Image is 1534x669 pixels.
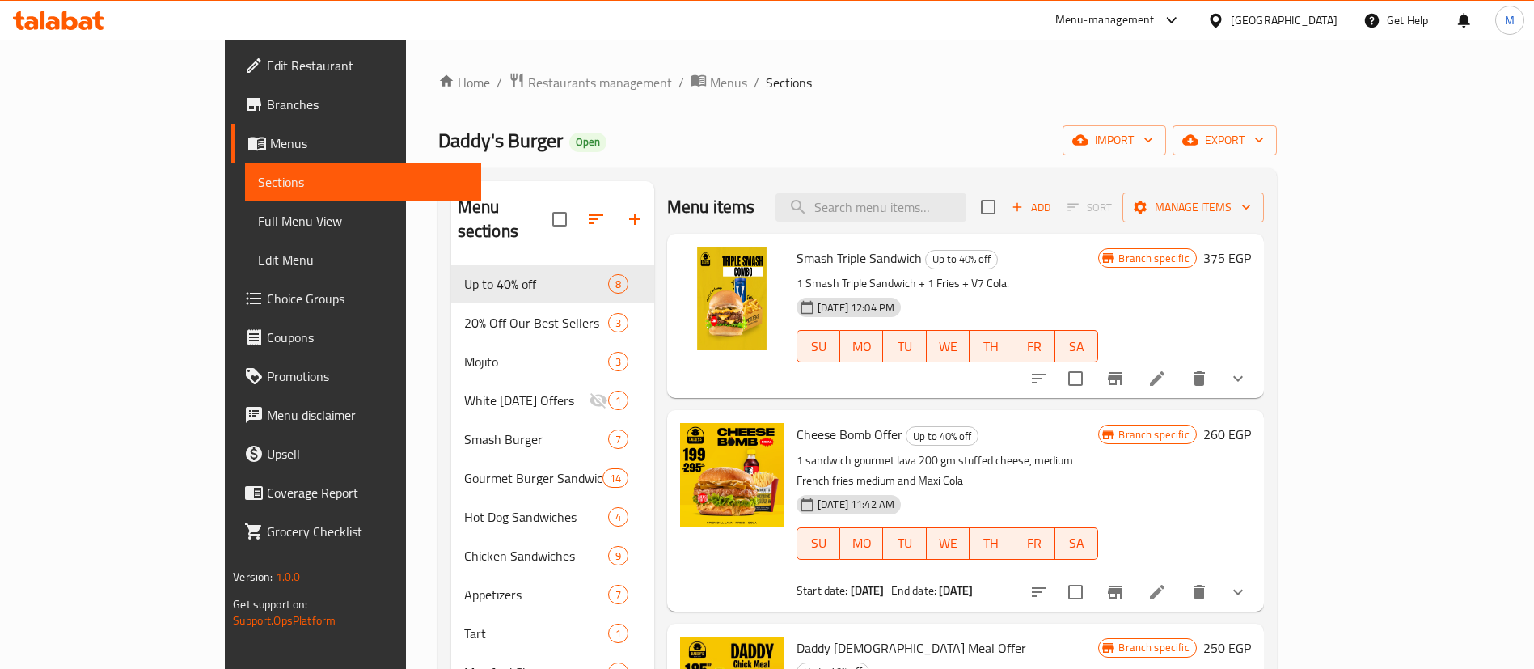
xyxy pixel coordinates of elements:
[1180,359,1219,398] button: delete
[797,330,840,362] button: SU
[1147,582,1167,602] a: Edit menu item
[464,430,608,449] div: Smash Burger
[797,273,1099,294] p: 1 Smash Triple Sandwich + 1 Fries + V7 Cola.
[608,391,628,410] div: items
[245,240,481,279] a: Edit Menu
[464,468,602,488] span: Gourmet Burger Sandwiches
[608,546,628,565] div: items
[1203,247,1251,269] h6: 375 EGP
[797,246,922,270] span: Smash Triple Sandwich
[267,289,468,308] span: Choice Groups
[1112,251,1195,266] span: Branch specific
[609,393,628,409] span: 1
[231,396,481,434] a: Menu disclaimer
[1009,198,1053,217] span: Add
[976,531,1006,555] span: TH
[464,624,608,643] span: Tart
[267,56,468,75] span: Edit Restaurant
[680,247,784,350] img: Smash Triple Sandwich
[1005,195,1057,220] button: Add
[883,330,926,362] button: TU
[1062,335,1092,358] span: SA
[258,172,468,192] span: Sections
[609,354,628,370] span: 3
[608,274,628,294] div: items
[451,381,654,420] div: White [DATE] Offers1
[609,626,628,641] span: 1
[258,250,468,269] span: Edit Menu
[233,610,336,631] a: Support.OpsPlatform
[451,303,654,342] div: 20% Off Our Best Sellers3
[667,195,755,219] h2: Menu items
[1135,197,1251,218] span: Manage items
[438,72,1277,93] nav: breadcrumb
[451,536,654,575] div: Chicken Sandwiches9
[451,614,654,653] div: Tart1
[1096,573,1135,612] button: Branch-specific-item
[589,391,608,410] svg: Inactive section
[267,444,468,464] span: Upsell
[245,163,481,201] a: Sections
[603,471,628,486] span: 14
[1005,195,1057,220] span: Add item
[970,527,1012,560] button: TH
[231,46,481,85] a: Edit Restaurant
[267,328,468,347] span: Coupons
[231,512,481,551] a: Grocery Checklist
[267,405,468,425] span: Menu disclaimer
[925,250,998,269] div: Up to 40% off
[927,527,970,560] button: WE
[451,459,654,498] div: Gourmet Burger Sandwiches14
[710,73,747,92] span: Menus
[1019,335,1049,358] span: FR
[926,250,997,269] span: Up to 40% off
[1219,359,1257,398] button: show more
[1147,369,1167,388] a: Edit menu item
[608,624,628,643] div: items
[267,95,468,114] span: Branches
[464,585,608,604] span: Appetizers
[1012,330,1055,362] button: FR
[451,342,654,381] div: Mojito3
[458,195,552,243] h2: Menu sections
[840,527,883,560] button: MO
[1219,573,1257,612] button: show more
[680,423,784,527] img: Cheese Bomb Offer
[608,352,628,371] div: items
[276,566,301,587] span: 1.0.0
[464,274,608,294] span: Up to 40% off
[1228,369,1248,388] svg: Show Choices
[847,531,877,555] span: MO
[1173,125,1277,155] button: export
[775,193,966,222] input: search
[1203,423,1251,446] h6: 260 EGP
[906,427,978,446] span: Up to 40% off
[804,335,834,358] span: SU
[891,580,936,601] span: End date:
[1096,359,1135,398] button: Branch-specific-item
[811,497,901,512] span: [DATE] 11:42 AM
[1062,531,1092,555] span: SA
[1055,11,1155,30] div: Menu-management
[609,432,628,447] span: 7
[1112,640,1195,655] span: Branch specific
[1228,582,1248,602] svg: Show Choices
[451,575,654,614] div: Appetizers7
[797,422,902,447] span: Cheese Bomb Offer
[231,279,481,318] a: Choice Groups
[811,300,901,315] span: [DATE] 12:04 PM
[464,352,608,371] span: Mojito
[464,391,589,410] div: White Friday Offers
[231,318,481,357] a: Coupons
[608,585,628,604] div: items
[1055,330,1098,362] button: SA
[608,430,628,449] div: items
[1231,11,1337,29] div: [GEOGRAPHIC_DATA]
[231,357,481,396] a: Promotions
[569,133,606,152] div: Open
[464,313,608,332] div: 20% Off Our Best Sellers
[840,330,883,362] button: MO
